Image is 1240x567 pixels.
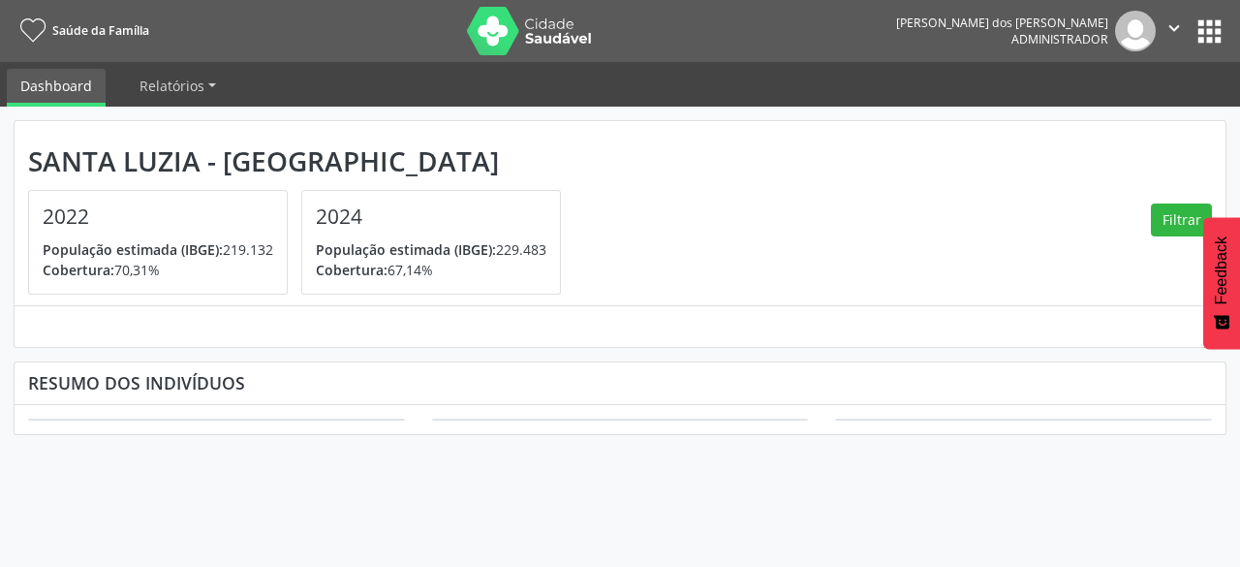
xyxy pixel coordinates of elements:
a: Saúde da Família [14,15,149,47]
button: apps [1193,15,1226,48]
span: Relatórios [139,77,204,95]
p: 67,14% [316,260,546,280]
h4: 2022 [43,205,273,229]
span: Saúde da Família [52,22,149,39]
button: Feedback - Mostrar pesquisa [1203,217,1240,349]
i:  [1163,17,1185,39]
span: População estimada (IBGE): [43,240,223,259]
button: Filtrar [1151,204,1212,236]
span: População estimada (IBGE): [316,240,496,259]
span: Administrador [1011,31,1108,47]
a: Relatórios [126,69,230,103]
p: 70,31% [43,260,273,280]
p: 229.483 [316,239,546,260]
div: Resumo dos indivíduos [28,372,1212,394]
a: Dashboard [7,69,106,107]
h4: 2024 [316,205,546,229]
span: Cobertura: [43,261,114,279]
div: Santa Luzia - [GEOGRAPHIC_DATA] [28,145,574,177]
p: 219.132 [43,239,273,260]
img: img [1115,11,1156,51]
span: Cobertura: [316,261,387,279]
span: Feedback [1213,236,1230,304]
div: [PERSON_NAME] dos [PERSON_NAME] [896,15,1108,31]
button:  [1156,11,1193,51]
